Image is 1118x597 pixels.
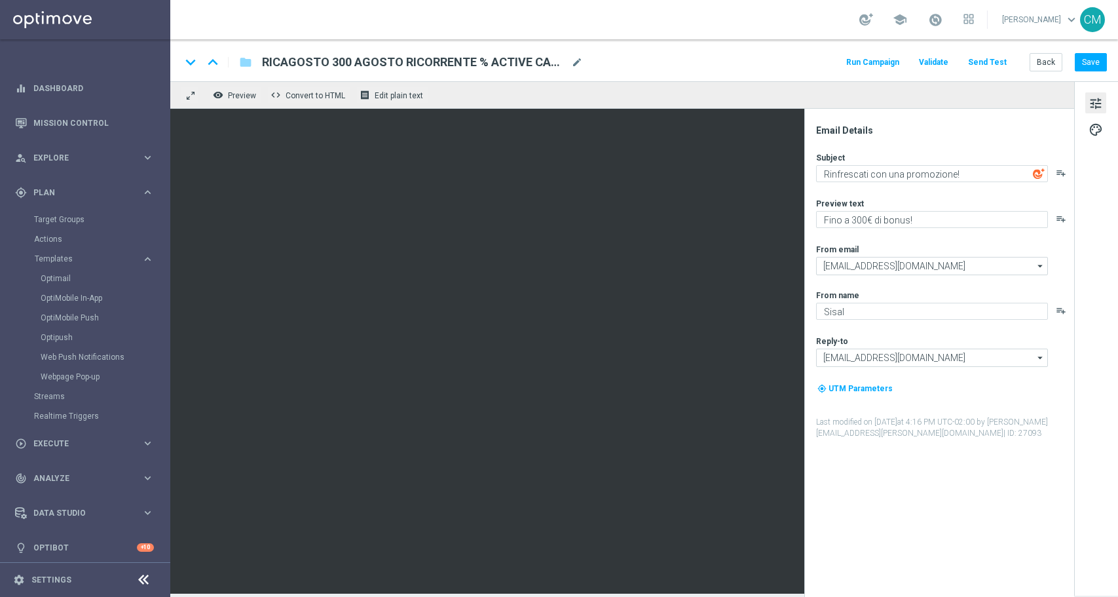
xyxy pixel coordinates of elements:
[141,437,154,450] i: keyboard_arrow_right
[141,507,154,519] i: keyboard_arrow_right
[33,189,141,197] span: Plan
[41,293,136,303] a: OptiMobile In-App
[15,83,27,94] i: equalizer
[1030,53,1062,71] button: Back
[41,288,169,308] div: OptiMobile In-App
[816,290,859,301] label: From name
[375,91,423,100] span: Edit plain text
[1056,305,1066,316] button: playlist_add
[13,574,25,586] i: settings
[14,83,155,94] button: equalizer Dashboard
[360,90,370,100] i: receipt
[15,542,27,554] i: lightbulb
[1034,258,1047,275] i: arrow_drop_down
[1056,214,1066,224] button: playlist_add
[141,151,154,164] i: keyboard_arrow_right
[267,87,351,104] button: code Convert to HTML
[41,273,136,284] a: Optimail
[33,509,141,517] span: Data Studio
[33,530,137,565] a: Optibot
[41,372,136,382] a: Webpage Pop-up
[41,352,136,362] a: Web Push Notifications
[41,347,169,367] div: Web Push Notifications
[213,90,223,100] i: remove_red_eye
[893,12,907,27] span: school
[286,91,345,100] span: Convert to HTML
[571,56,583,68] span: mode_edit
[35,255,141,263] div: Templates
[15,187,27,199] i: gps_fixed
[816,199,864,209] label: Preview text
[1085,92,1106,113] button: tune
[14,153,155,163] button: person_search Explore keyboard_arrow_right
[15,472,27,484] i: track_changes
[34,210,169,229] div: Target Groups
[141,472,154,484] i: keyboard_arrow_right
[816,417,1073,439] label: Last modified on [DATE] at 4:16 PM UTC-02:00 by [PERSON_NAME][EMAIL_ADDRESS][PERSON_NAME][DOMAIN_...
[14,438,155,449] button: play_circle_outline Execute keyboard_arrow_right
[34,234,136,244] a: Actions
[238,52,253,73] button: folder
[41,269,169,288] div: Optimail
[844,54,901,71] button: Run Campaign
[34,254,155,264] button: Templates keyboard_arrow_right
[31,576,71,584] a: Settings
[15,507,141,519] div: Data Studio
[270,90,281,100] span: code
[15,106,154,140] div: Mission Control
[262,54,566,70] span: RICAGOSTO 300 AGOSTO RICORRENTE % ACTIVE CASINO (MODA > 60)
[33,106,154,140] a: Mission Control
[1089,95,1103,112] span: tune
[141,186,154,199] i: keyboard_arrow_right
[15,438,27,450] i: play_circle_outline
[15,152,27,164] i: person_search
[1033,168,1045,180] img: optiGenie.svg
[1075,53,1107,71] button: Save
[14,118,155,128] div: Mission Control
[829,384,893,393] span: UTM Parameters
[1003,429,1041,438] span: | ID: 27093
[34,214,136,225] a: Target Groups
[34,229,169,249] div: Actions
[41,367,169,387] div: Webpage Pop-up
[1064,12,1079,27] span: keyboard_arrow_down
[181,52,200,72] i: keyboard_arrow_down
[816,125,1073,136] div: Email Details
[33,440,141,448] span: Execute
[14,187,155,198] button: gps_fixed Plan keyboard_arrow_right
[210,87,262,104] button: remove_red_eye Preview
[41,328,169,347] div: Optipush
[41,313,136,323] a: OptiMobile Push
[35,255,128,263] span: Templates
[33,154,141,162] span: Explore
[356,87,429,104] button: receipt Edit plain text
[15,438,141,450] div: Execute
[917,54,950,71] button: Validate
[966,54,1009,71] button: Send Test
[15,71,154,106] div: Dashboard
[14,473,155,484] button: track_changes Analyze keyboard_arrow_right
[228,91,256,100] span: Preview
[14,508,155,518] button: Data Studio keyboard_arrow_right
[33,71,154,106] a: Dashboard
[816,244,859,255] label: From email
[203,52,223,72] i: keyboard_arrow_up
[816,153,845,163] label: Subject
[15,472,141,484] div: Analyze
[1089,121,1103,138] span: palette
[816,257,1048,275] input: Select
[1085,119,1106,140] button: palette
[34,411,136,421] a: Realtime Triggers
[14,543,155,553] button: lightbulb Optibot +10
[34,387,169,406] div: Streams
[34,249,169,387] div: Templates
